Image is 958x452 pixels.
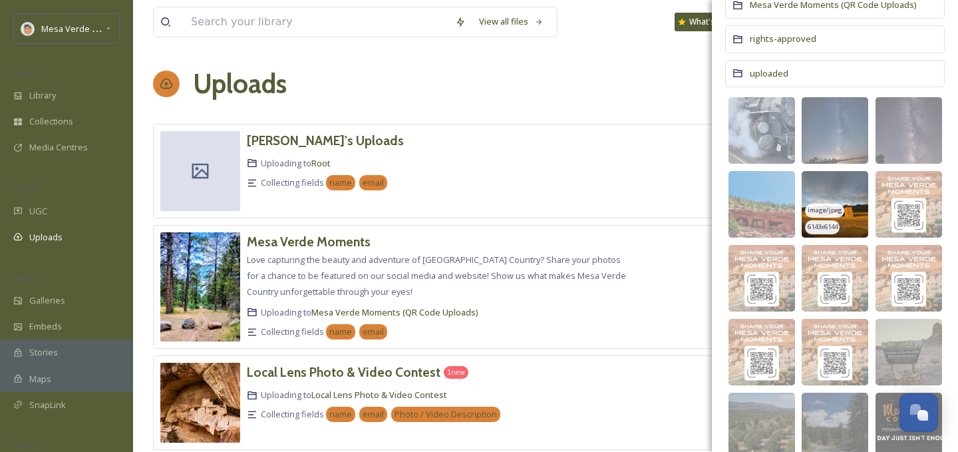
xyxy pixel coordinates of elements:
img: b1d6d07d-ac97-4e3d-bd2d-c49419646e51.jpg [728,245,795,312]
span: Collecting fields [261,326,324,338]
span: Uploading to [261,306,478,319]
h3: Mesa Verde Moments [247,234,371,250]
span: Stories [29,346,58,359]
span: Photo / Video Description [395,408,497,421]
a: Mesa Verde Moments (QR Code Uploads) [311,306,478,318]
span: email [363,408,384,421]
span: Uploading to [261,389,447,401]
a: [PERSON_NAME]'s Uploads [247,131,404,150]
span: name [329,176,352,189]
span: Media Centres [29,141,88,154]
a: What's New [675,13,741,31]
span: rights-approved [750,33,816,45]
span: Uploads [29,231,63,244]
span: Collecting fields [261,176,324,189]
span: Library [29,89,56,102]
input: Search your library [184,7,448,37]
a: Local Lens Photo & Video Contest [311,389,447,401]
h3: Local Lens Photo & Video Contest [247,364,440,380]
span: Galleries [29,294,65,307]
span: UGC [29,205,47,218]
span: Mesa Verde Country [41,22,123,35]
span: Collections [29,115,73,128]
img: 3f2e3c55-8fb8-46af-9b49-618f062d6da4.jpg [728,319,795,385]
button: Open Chat [899,393,938,432]
a: Uploads [193,64,287,104]
span: MEDIA [13,69,37,79]
img: 1c2851cc-a218-4008-be46-0a47627153d6.jpg [876,171,942,238]
span: name [329,326,352,338]
img: MVC%20SnapSea%20logo%20%281%29.png [21,22,35,35]
a: Root [311,157,331,169]
span: image/jpeg [808,206,842,215]
span: SnapLink [29,399,66,411]
span: Collecting fields [261,408,324,421]
a: Local Lens Photo & Video Contest [247,363,440,382]
img: 2341306d-05ef-4aa2-9d07-21ba4055291c.jpg [160,363,240,443]
img: 54f9ea08-4f00-4f9a-a4c1-5cdd185b9d98.jpg [876,245,942,312]
h3: [PERSON_NAME]'s Uploads [247,132,404,148]
span: Maps [29,373,51,385]
img: 8bfaa986-bc08-431c-9c9c-89fe6d941cb1.jpg [728,171,795,238]
span: WIDGETS [13,274,44,284]
span: Love capturing the beauty and adventure of [GEOGRAPHIC_DATA] Country? Share your photos for a cha... [247,254,626,298]
img: 468deb02-4dcc-4ace-8d64-96ccd900f079.jpg [876,97,942,164]
div: 1 new [444,366,468,379]
img: 1e535d2d-351e-4873-80eb-f62c870ae710.jpg [802,319,868,385]
img: 66345dd7-f58b-4e58-9048-2a6c43d4fc3e.jpg [728,97,795,164]
span: uploaded [750,67,788,79]
span: email [363,326,384,338]
span: name [329,408,352,421]
a: Mesa Verde Moments [247,232,371,252]
span: email [363,176,384,189]
span: Embeds [29,320,62,333]
span: COLLECT [13,184,42,194]
span: 6143 x 6144 [808,222,838,232]
a: View all files [472,9,550,35]
img: 28339cf9-53f6-4c22-8139-7cf327dbc28b.jpg [802,171,868,238]
img: 3fa24a38-b4e9-4e95-bf98-ed9a87e2f987.jpg [876,319,942,385]
img: cfb6f8d8-1f67-4078-ab5c-424ade3fff4e.jpg [802,245,868,312]
img: f1b21adf-0d02-40f0-a055-2233366e4995.jpg [802,97,868,164]
span: Uploading to [261,157,331,170]
img: f4dfd9ab-0844-4f17-ac46-aaf57e23d6c1.jpg [160,232,240,341]
span: SOCIALS [13,441,40,451]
